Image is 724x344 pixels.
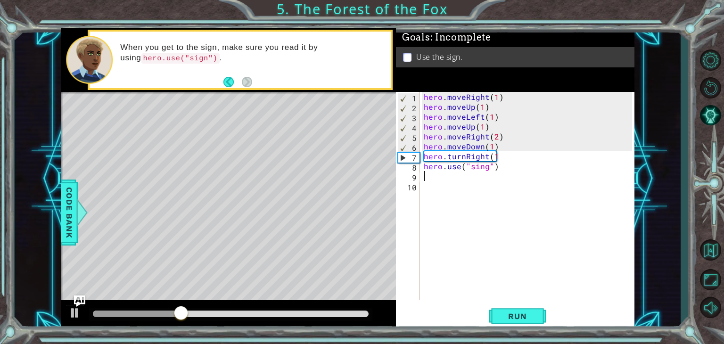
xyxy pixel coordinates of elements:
button: Back to Map [697,236,724,263]
div: 4 [398,123,420,133]
div: 2 [398,103,420,113]
div: 1 [398,93,420,103]
button: Maximize Browser [697,267,724,292]
button: Ask AI [74,295,85,307]
p: When you get to the sign, make sure you read it by using . [120,42,384,64]
button: Level Options [697,48,724,73]
div: 7 [398,153,420,163]
p: Use the sign. [416,52,462,62]
button: Next [242,77,252,87]
div: 6 [398,143,420,153]
span: Run [499,311,536,321]
div: 3 [398,113,420,123]
div: 10 [398,182,420,192]
button: Mute [697,295,724,320]
code: hero.use("sign") [141,53,220,64]
span: Code Bank [62,184,77,241]
button: Back [223,77,242,87]
div: 9 [398,172,420,182]
div: 5 [398,133,420,143]
span: : Incomplete [430,32,491,43]
button: Restart Level [697,75,724,100]
a: Back to Map [697,235,724,266]
button: Ctrl + P: Play [66,304,84,324]
button: AI Hint [697,103,724,128]
span: Goals [402,32,491,43]
button: Shift+Enter: Run current code. [489,304,546,328]
div: 8 [398,163,420,172]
